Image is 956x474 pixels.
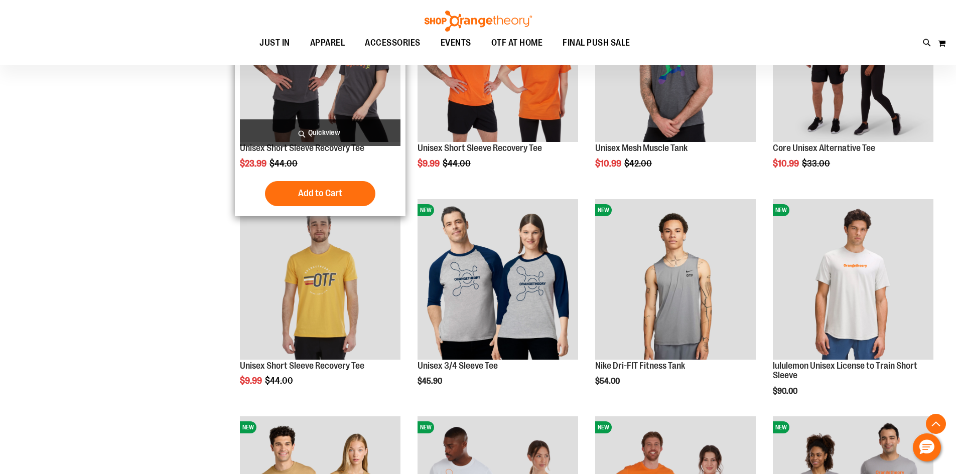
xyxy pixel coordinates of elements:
span: $44.00 [269,159,299,169]
a: FINAL PUSH SALE [553,32,640,55]
a: lululemon Unisex License to Train Short Sleeve [773,361,917,381]
div: product [413,194,583,412]
img: lululemon Unisex License to Train Short Sleeve [773,199,933,360]
button: Add to Cart [265,181,375,206]
span: $54.00 [595,377,621,386]
a: OTF AT HOME [481,32,553,55]
a: Quickview [240,119,400,146]
img: Product image for Unisex Short Sleeve Recovery Tee [240,199,400,360]
img: Shop Orangetheory [423,11,533,32]
span: $42.00 [624,159,653,169]
a: Nike Dri-FIT Fitness TankNEW [595,199,756,361]
span: OTF AT HOME [491,32,543,54]
a: Unisex Short Sleeve Recovery Tee [240,143,364,153]
span: JUST IN [259,32,290,54]
span: $45.90 [418,377,444,386]
a: Unisex Mesh Muscle Tank [595,143,688,153]
span: NEW [595,421,612,433]
img: Unisex 3/4 Sleeve Tee [418,199,578,360]
span: NEW [595,204,612,216]
span: NEW [773,204,789,216]
button: Back To Top [926,414,946,434]
span: NEW [418,421,434,433]
span: $44.00 [265,376,295,386]
a: Nike Dri-FIT Fitness Tank [595,361,685,371]
span: APPAREL [310,32,345,54]
a: JUST IN [249,32,300,55]
span: $33.00 [802,159,832,169]
a: Product image for Unisex Short Sleeve Recovery TeeSALE [240,199,400,361]
div: product [768,194,938,421]
span: EVENTS [441,32,471,54]
span: $10.99 [773,159,800,169]
span: $9.99 [240,376,263,386]
a: Unisex 3/4 Sleeve Tee [418,361,498,371]
a: Unisex Short Sleeve Recovery Tee [418,143,542,153]
span: $9.99 [418,159,441,169]
span: Add to Cart [298,188,342,199]
img: Nike Dri-FIT Fitness Tank [595,199,756,360]
span: $90.00 [773,387,799,396]
a: APPAREL [300,32,355,54]
span: NEW [418,204,434,216]
span: $44.00 [443,159,472,169]
span: NEW [773,421,789,433]
a: EVENTS [431,32,481,55]
span: FINAL PUSH SALE [563,32,630,54]
span: $10.99 [595,159,623,169]
span: NEW [240,421,256,433]
a: ACCESSORIES [355,32,431,55]
span: ACCESSORIES [365,32,421,54]
div: product [590,194,761,412]
div: product [235,194,405,412]
a: Core Unisex Alternative Tee [773,143,875,153]
a: Unisex Short Sleeve Recovery Tee [240,361,364,371]
a: Unisex 3/4 Sleeve TeeNEW [418,199,578,361]
button: Hello, have a question? Let’s chat. [913,433,941,461]
a: lululemon Unisex License to Train Short SleeveNEW [773,199,933,361]
span: $23.99 [240,159,268,169]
